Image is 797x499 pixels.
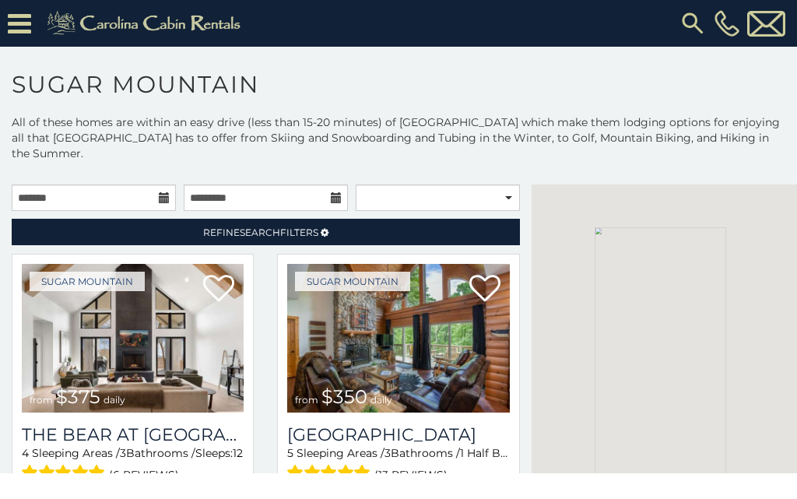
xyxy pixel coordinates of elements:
span: $375 [56,385,100,408]
span: daily [370,394,392,406]
h3: The Bear At Sugar Mountain [22,424,244,445]
a: Add to favorites [469,273,500,306]
span: 4 [22,446,29,460]
span: Refine Filters [203,227,318,238]
img: The Bear At Sugar Mountain [22,264,244,413]
span: 3 [384,446,391,460]
span: $350 [321,385,367,408]
span: from [295,394,318,406]
div: Sleeping Areas / Bathrooms / Sleeps: [287,445,509,485]
a: Grouse Moor Lodge from $350 daily [287,264,509,413]
img: Khaki-logo.png [39,8,254,39]
a: [PHONE_NUMBER] [711,10,743,37]
a: RefineSearchFilters [12,219,520,245]
span: 5 [287,446,293,460]
span: 12 [233,446,243,460]
span: 1 Half Baths / [460,446,531,460]
a: The Bear At [GEOGRAPHIC_DATA] [22,424,244,445]
img: search-regular.svg [679,9,707,37]
a: Sugar Mountain [295,272,410,291]
a: Sugar Mountain [30,272,145,291]
span: from [30,394,53,406]
h3: Grouse Moor Lodge [287,424,509,445]
span: Search [240,227,280,238]
a: The Bear At Sugar Mountain from $375 daily [22,264,244,413]
span: daily [104,394,125,406]
img: Grouse Moor Lodge [287,264,509,413]
span: (13 reviews) [374,465,448,485]
span: 3 [120,446,126,460]
div: Sleeping Areas / Bathrooms / Sleeps: [22,445,244,485]
span: (6 reviews) [109,465,179,485]
a: [GEOGRAPHIC_DATA] [287,424,509,445]
a: Add to favorites [203,273,234,306]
